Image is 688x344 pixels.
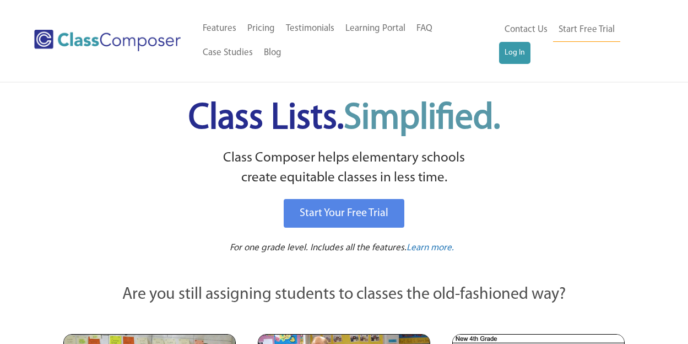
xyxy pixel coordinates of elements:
a: Start Your Free Trial [284,199,404,228]
span: Learn more. [407,243,454,252]
span: Simplified. [344,101,500,137]
a: Blog [258,41,287,65]
span: For one grade level. Includes all the features. [230,243,407,252]
a: Contact Us [499,18,553,42]
a: Pricing [242,17,280,41]
a: FAQ [411,17,438,41]
p: Class Composer helps elementary schools create equitable classes in less time. [62,148,627,189]
nav: Header Menu [499,18,646,64]
a: Case Studies [197,41,258,65]
a: Testimonials [280,17,340,41]
a: Features [197,17,242,41]
a: Log In [499,42,530,64]
nav: Header Menu [197,17,499,65]
p: Are you still assigning students to classes the old-fashioned way? [63,283,625,307]
span: Class Lists. [188,101,500,137]
a: Learning Portal [340,17,411,41]
a: Start Free Trial [553,18,620,42]
img: Class Composer [34,30,181,51]
a: Learn more. [407,241,454,255]
span: Start Your Free Trial [300,208,388,219]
